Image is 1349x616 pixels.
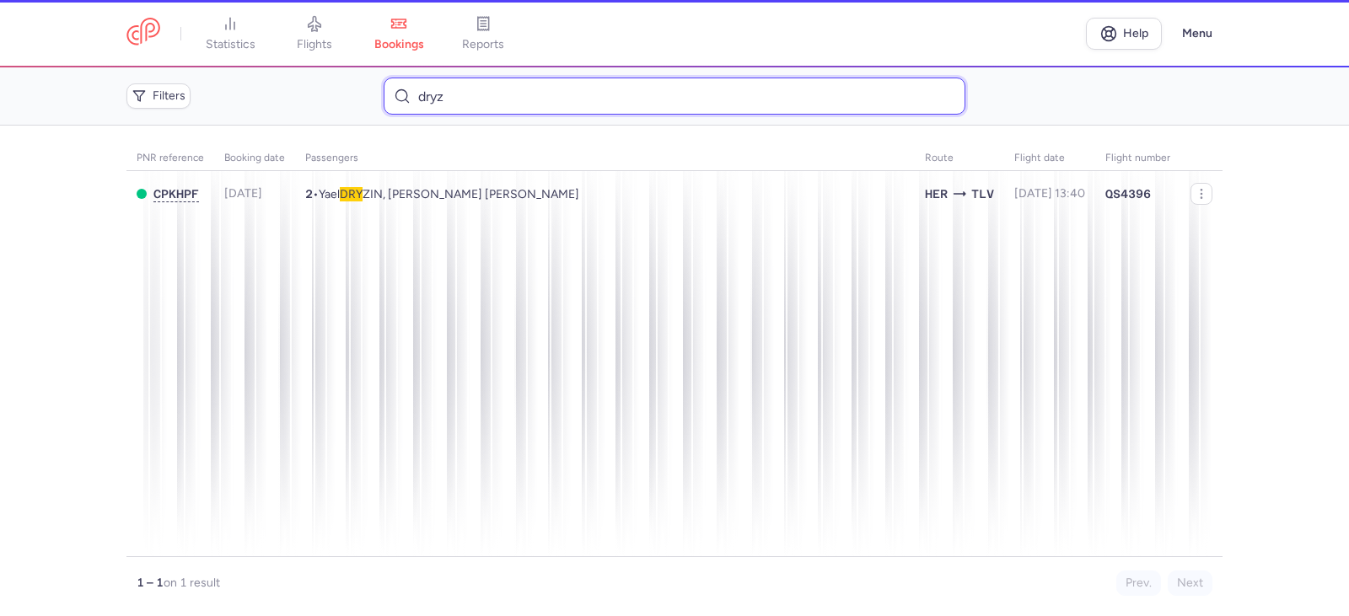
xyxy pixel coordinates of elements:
span: statistics [206,37,255,52]
th: PNR reference [126,146,214,171]
span: [DATE] [224,186,262,201]
a: CitizenPlane red outlined logo [126,18,160,49]
span: QS4396 [1105,185,1151,202]
a: statistics [188,15,272,52]
a: Help [1086,18,1162,50]
span: bookings [374,37,424,52]
span: DRY [340,187,363,201]
span: reports [462,37,504,52]
a: reports [441,15,525,52]
a: flights [272,15,357,52]
span: Yael DRYZIN, Nahar Shalom REBOH [319,187,579,201]
span: flights [297,37,332,52]
th: Booking date [214,146,295,171]
span: Help [1123,27,1148,40]
button: Next [1168,570,1212,596]
a: bookings [357,15,441,52]
th: flight date [1004,146,1095,171]
th: Passengers [295,146,915,171]
span: • [305,187,579,201]
button: Prev. [1116,570,1161,596]
span: Nikos Kazantzakis Airport, Irákleion, Greece [925,185,948,203]
span: on 1 result [164,576,220,590]
span: Filters [153,89,185,103]
button: Menu [1172,18,1223,50]
strong: 1 – 1 [137,576,164,590]
button: Filters [126,83,191,109]
input: Search bookings (PNR, name...) [384,78,965,115]
th: Flight number [1095,146,1180,171]
th: Route [915,146,1004,171]
span: [DATE] 13:40 [1014,186,1085,201]
button: CPKHPF [153,187,199,201]
span: Ben Gurion International, Tel Aviv, Israel [971,185,994,203]
span: 2 [305,187,313,201]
